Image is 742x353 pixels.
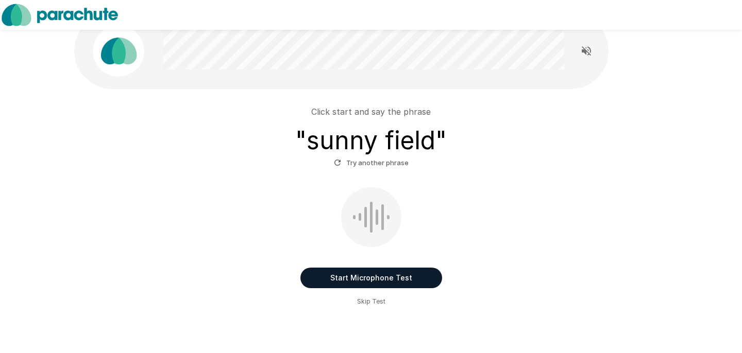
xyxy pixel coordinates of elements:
img: parachute_avatar.png [93,25,144,77]
p: Click start and say the phrase [311,105,431,118]
span: Skip Test [357,296,385,307]
button: Try another phrase [331,155,411,171]
h3: " sunny field " [295,126,447,155]
button: Read questions aloud [576,41,597,61]
button: Start Microphone Test [300,268,442,288]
